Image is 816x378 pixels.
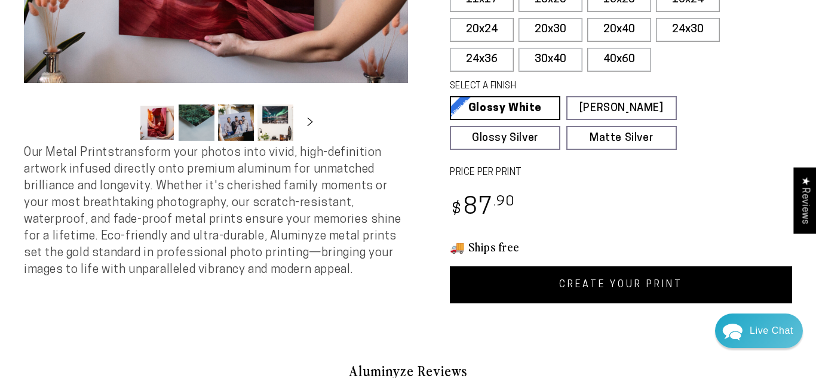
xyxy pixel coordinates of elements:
[109,109,136,136] button: Slide left
[450,166,792,180] label: PRICE PER PRINT
[566,126,677,150] a: Matte Silver
[450,196,515,220] bdi: 87
[450,126,560,150] a: Glossy Silver
[450,96,560,120] a: Glossy White
[297,109,323,136] button: Slide right
[750,314,793,348] div: Contact Us Directly
[450,18,514,42] label: 20x24
[452,202,462,218] span: $
[587,18,651,42] label: 20x40
[566,96,677,120] a: [PERSON_NAME]
[450,48,514,72] label: 24x36
[218,105,254,141] button: Load image 3 in gallery view
[179,105,214,141] button: Load image 2 in gallery view
[519,48,582,72] label: 30x40
[715,314,803,348] div: Chat widget toggle
[139,105,175,141] button: Load image 1 in gallery view
[519,18,582,42] label: 20x30
[450,239,792,254] h3: 🚚 Ships free
[656,18,720,42] label: 24x30
[450,266,792,303] a: CREATE YOUR PRINT
[587,48,651,72] label: 40x60
[450,80,651,93] legend: SELECT A FINISH
[793,167,816,233] div: Click to open Judge.me floating reviews tab
[493,195,515,209] sup: .90
[24,147,401,276] span: Our Metal Prints transform your photos into vivid, high-definition artwork infused directly onto ...
[257,105,293,141] button: Load image 4 in gallery view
